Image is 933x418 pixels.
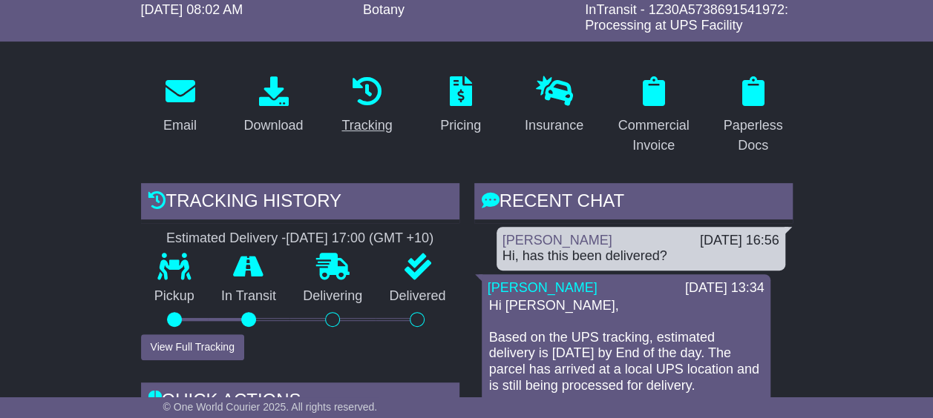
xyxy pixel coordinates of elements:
div: Pricing [440,116,481,136]
div: [DATE] 17:00 (GMT +10) [286,230,433,247]
p: In Transit [208,288,289,305]
a: Paperless Docs [713,71,792,161]
p: Pickup [141,288,208,305]
div: [DATE] 13:34 [685,280,765,296]
a: Tracking [332,71,402,141]
p: Delivered [376,288,459,305]
div: Estimated Delivery - [141,230,459,247]
span: Botany [363,2,405,17]
div: Email [163,116,197,136]
button: View Full Tracking [141,334,244,360]
div: [DATE] 16:56 [700,233,779,249]
a: [PERSON_NAME] [502,233,612,248]
span: [DATE] 08:02 AM [141,2,243,17]
a: Email [154,71,206,141]
a: Insurance [515,71,593,141]
div: Hi, has this been delivered? [502,248,779,265]
a: Pricing [431,71,491,141]
span: InTransit - 1Z30A5738691541972: Processing at UPS Facility [585,2,788,33]
div: Tracking [341,116,392,136]
a: [PERSON_NAME] [488,280,598,295]
div: Insurance [525,116,583,136]
div: RECENT CHAT [474,183,793,223]
div: Commercial Invoice [618,116,689,156]
div: Tracking history [141,183,459,223]
div: Paperless Docs [723,116,782,156]
p: Delivering [289,288,376,305]
span: © One World Courier 2025. All rights reserved. [163,401,378,413]
a: Commercial Invoice [608,71,698,161]
div: Download [243,116,303,136]
a: Download [234,71,312,141]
